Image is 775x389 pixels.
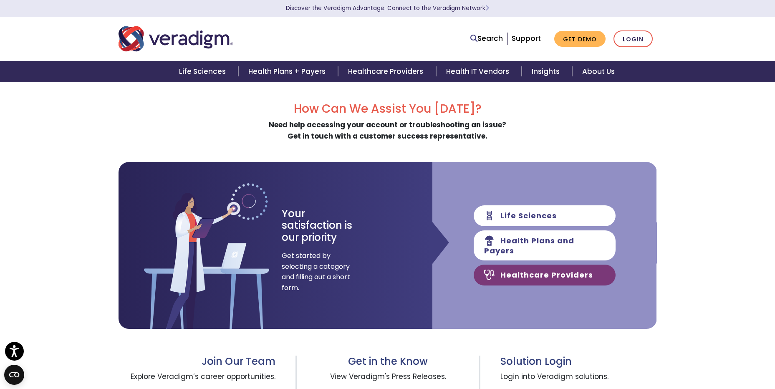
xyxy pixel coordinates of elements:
[286,4,489,12] a: Discover the Veradigm Advantage: Connect to the Veradigm NetworkLearn More
[4,365,24,385] button: Open CMP widget
[609,104,765,379] iframe: Drift Chat Widget
[613,30,653,48] a: Login
[169,61,238,82] a: Life Sciences
[554,31,606,47] a: Get Demo
[500,356,656,368] h3: Solution Login
[282,208,367,244] h3: Your satisfaction is our priority
[119,25,233,53] img: Veradigm logo
[119,356,276,368] h3: Join Our Team
[269,120,506,141] strong: Need help accessing your account or troubleshooting an issue? Get in touch with a customer succes...
[317,356,459,368] h3: Get in the Know
[338,61,436,82] a: Healthcare Providers
[436,61,522,82] a: Health IT Vendors
[512,33,541,43] a: Support
[572,61,625,82] a: About Us
[119,102,657,116] h2: How Can We Assist You [DATE]?
[470,33,503,44] a: Search
[522,61,572,82] a: Insights
[485,4,489,12] span: Learn More
[238,61,338,82] a: Health Plans + Payers
[282,250,351,293] span: Get started by selecting a category and filling out a short form.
